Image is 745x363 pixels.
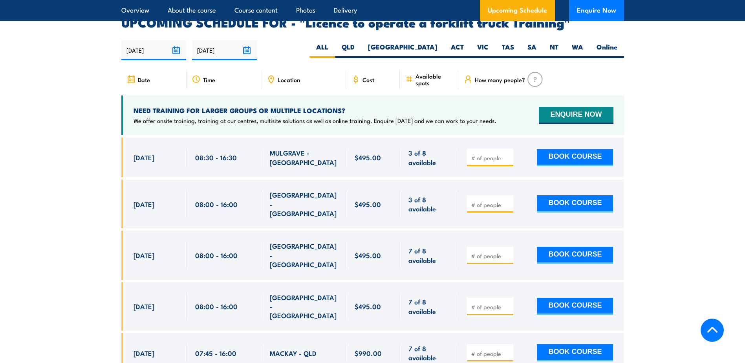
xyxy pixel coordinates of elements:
[408,344,450,362] span: 7 of 8 available
[470,42,495,58] label: VIC
[590,42,624,58] label: Online
[121,16,624,27] h2: UPCOMING SCHEDULE FOR - "Licence to operate a forklift truck Training"
[121,40,186,60] input: From date
[270,190,337,218] span: [GEOGRAPHIC_DATA] - [GEOGRAPHIC_DATA]
[521,42,543,58] label: SA
[355,348,382,357] span: $990.00
[475,76,525,83] span: How many people?
[195,251,238,260] span: 08:00 - 16:00
[537,247,613,264] button: BOOK COURSE
[278,76,300,83] span: Location
[355,153,381,162] span: $495.00
[537,195,613,213] button: BOOK COURSE
[408,148,450,167] span: 3 of 8 available
[537,344,613,361] button: BOOK COURSE
[408,297,450,315] span: 7 of 8 available
[195,348,236,357] span: 07:45 - 16:00
[134,348,154,357] span: [DATE]
[408,195,450,213] span: 3 of 8 available
[471,350,511,357] input: # of people
[195,200,238,209] span: 08:00 - 16:00
[335,42,361,58] label: QLD
[408,246,450,264] span: 7 of 8 available
[444,42,470,58] label: ACT
[355,251,381,260] span: $495.00
[134,302,154,311] span: [DATE]
[416,73,453,86] span: Available spots
[270,241,337,269] span: [GEOGRAPHIC_DATA] - [GEOGRAPHIC_DATA]
[361,42,444,58] label: [GEOGRAPHIC_DATA]
[270,348,317,357] span: MACKAY - QLD
[565,42,590,58] label: WA
[355,302,381,311] span: $495.00
[270,293,337,320] span: [GEOGRAPHIC_DATA] - [GEOGRAPHIC_DATA]
[195,153,237,162] span: 08:30 - 16:30
[192,40,257,60] input: To date
[471,154,511,162] input: # of people
[362,76,374,83] span: Cost
[134,106,496,115] h4: NEED TRAINING FOR LARGER GROUPS OR MULTIPLE LOCATIONS?
[537,149,613,166] button: BOOK COURSE
[471,252,511,260] input: # of people
[539,107,613,124] button: ENQUIRE NOW
[195,302,238,311] span: 08:00 - 16:00
[471,303,511,311] input: # of people
[134,251,154,260] span: [DATE]
[355,200,381,209] span: $495.00
[134,200,154,209] span: [DATE]
[134,153,154,162] span: [DATE]
[543,42,565,58] label: NT
[309,42,335,58] label: ALL
[203,76,215,83] span: Time
[537,298,613,315] button: BOOK COURSE
[471,201,511,209] input: # of people
[270,148,337,167] span: MULGRAVE - [GEOGRAPHIC_DATA]
[134,117,496,125] p: We offer onsite training, training at our centres, multisite solutions as well as online training...
[495,42,521,58] label: TAS
[138,76,150,83] span: Date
